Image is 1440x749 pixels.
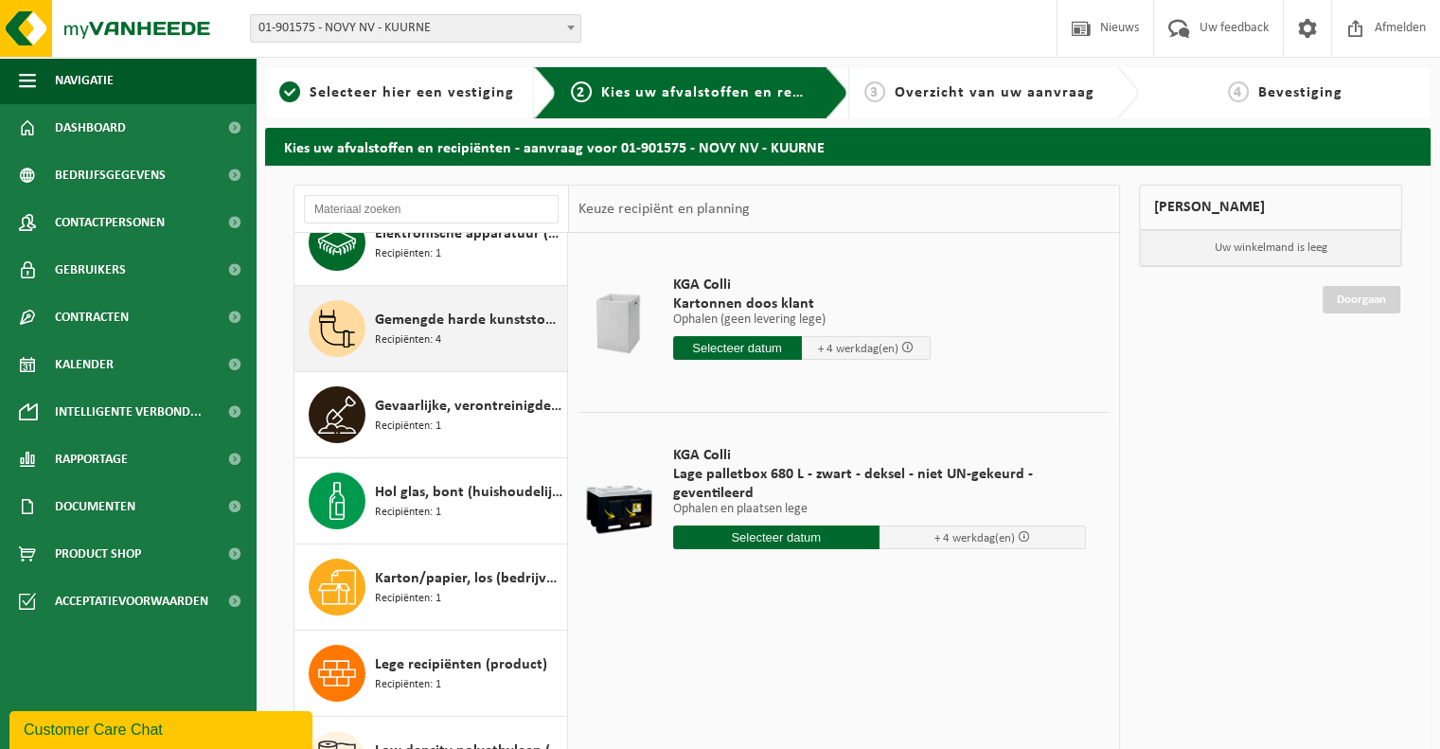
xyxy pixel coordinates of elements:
[294,372,568,458] button: Gevaarlijke, verontreinigde grond Recipiënten: 1
[55,436,128,483] span: Rapportage
[55,578,208,625] span: Acceptatievoorwaarden
[375,395,562,418] span: Gevaarlijke, verontreinigde grond
[375,309,562,331] span: Gemengde harde kunststoffen (PE, PP en PVC), recycleerbaar (industrieel)
[1228,81,1249,102] span: 4
[294,286,568,372] button: Gemengde harde kunststoffen (PE, PP en PVC), recycleerbaar (industrieel) Recipiënten: 4
[673,503,1087,516] p: Ophalen en plaatsen lege
[375,590,441,608] span: Recipiënten: 1
[375,331,441,349] span: Recipiënten: 4
[55,104,126,152] span: Dashboard
[275,81,519,104] a: 1Selecteer hier een vestiging
[601,85,862,100] span: Kies uw afvalstoffen en recipiënten
[55,341,114,388] span: Kalender
[55,199,165,246] span: Contactpersonen
[294,631,568,717] button: Lege recipiënten (product) Recipiënten: 1
[934,532,1015,544] span: + 4 werkdag(en)
[55,530,141,578] span: Product Shop
[375,481,562,504] span: Hol glas, bont (huishoudelijk)
[375,223,562,245] span: Elektronische apparatuur (KV) koelvries (huishoudelijk)
[294,544,568,631] button: Karton/papier, los (bedrijven) Recipiënten: 1
[1139,185,1402,230] div: [PERSON_NAME]
[895,85,1094,100] span: Overzicht van uw aanvraag
[55,483,135,530] span: Documenten
[673,336,802,360] input: Selecteer datum
[1140,230,1401,266] p: Uw winkelmand is leeg
[304,195,559,223] input: Materiaal zoeken
[375,653,547,676] span: Lege recipiënten (product)
[1323,286,1400,313] a: Doorgaan
[55,152,166,199] span: Bedrijfsgegevens
[265,128,1431,165] h2: Kies uw afvalstoffen en recipiënten - aanvraag voor 01-901575 - NOVY NV - KUURNE
[673,465,1087,503] span: Lage palletbox 680 L - zwart - deksel - niet UN-gekeurd - geventileerd
[673,294,931,313] span: Kartonnen doos klant
[279,81,300,102] span: 1
[310,85,514,100] span: Selecteer hier een vestiging
[673,526,880,549] input: Selecteer datum
[571,81,592,102] span: 2
[673,446,1087,465] span: KGA Colli
[1258,85,1342,100] span: Bevestiging
[673,313,931,327] p: Ophalen (geen levering lege)
[375,504,441,522] span: Recipiënten: 1
[294,458,568,544] button: Hol glas, bont (huishoudelijk) Recipiënten: 1
[9,707,316,749] iframe: chat widget
[55,388,202,436] span: Intelligente verbond...
[251,15,580,42] span: 01-901575 - NOVY NV - KUURNE
[673,276,931,294] span: KGA Colli
[55,294,129,341] span: Contracten
[375,676,441,694] span: Recipiënten: 1
[375,418,441,436] span: Recipiënten: 1
[55,57,114,104] span: Navigatie
[864,81,885,102] span: 3
[375,245,441,263] span: Recipiënten: 1
[569,186,758,233] div: Keuze recipiënt en planning
[55,246,126,294] span: Gebruikers
[375,567,562,590] span: Karton/papier, los (bedrijven)
[294,200,568,286] button: Elektronische apparatuur (KV) koelvries (huishoudelijk) Recipiënten: 1
[250,14,581,43] span: 01-901575 - NOVY NV - KUURNE
[818,343,898,355] span: + 4 werkdag(en)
